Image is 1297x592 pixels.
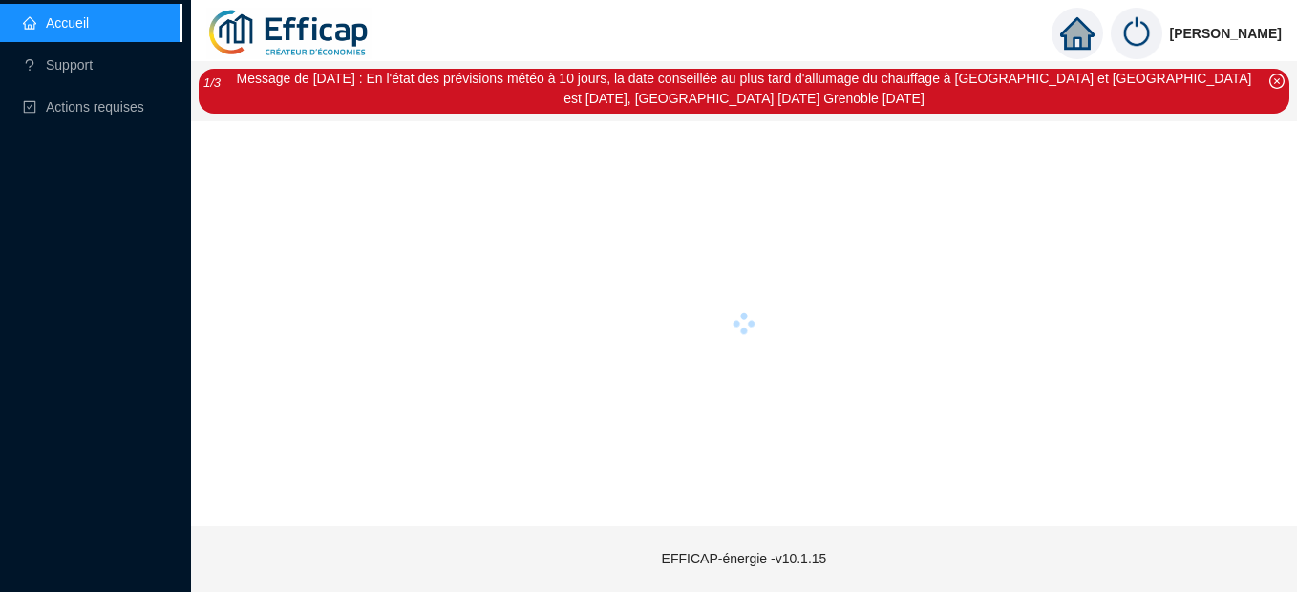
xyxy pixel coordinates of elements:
[662,551,827,566] span: EFFICAP-énergie - v10.1.15
[203,75,221,90] i: 1 / 3
[1170,3,1282,64] span: [PERSON_NAME]
[1060,16,1095,51] span: home
[1111,8,1162,59] img: power
[23,57,93,73] a: questionSupport
[229,69,1259,109] div: Message de [DATE] : En l'état des prévisions météo à 10 jours, la date conseillée au plus tard d'...
[23,100,36,114] span: check-square
[46,99,144,115] span: Actions requises
[1269,74,1285,89] span: close-circle
[23,15,89,31] a: homeAccueil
